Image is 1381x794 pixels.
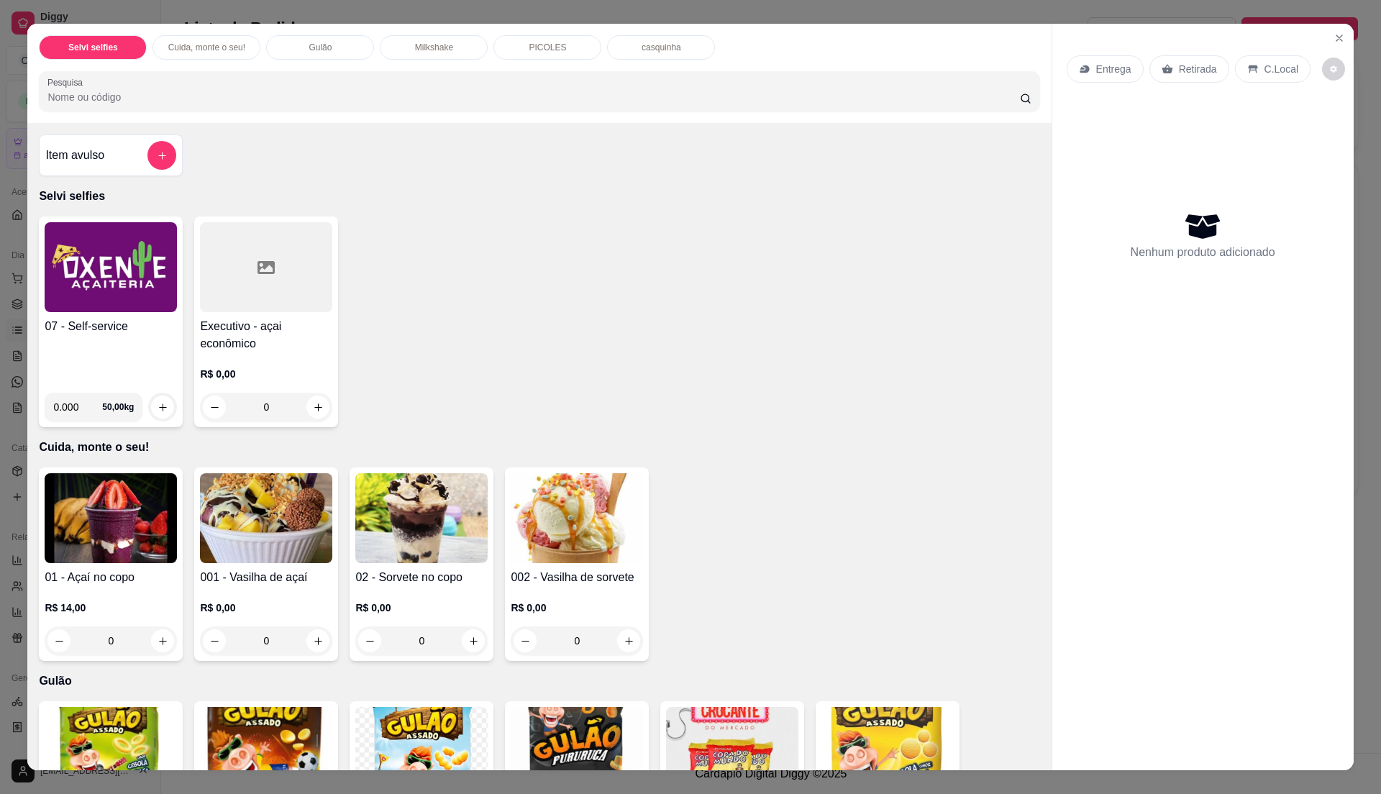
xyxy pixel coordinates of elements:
p: Gulão [39,672,1039,690]
p: R$ 0,00 [200,601,332,615]
p: Selvi selfies [68,42,118,53]
button: Close [1328,27,1351,50]
img: product-image [45,473,177,563]
h4: 07 - Self-service [45,318,177,335]
p: casquinha [642,42,681,53]
input: 0.00 [53,393,102,421]
p: Milkshake [415,42,453,53]
h4: 01 - Açaí no copo [45,569,177,586]
label: Pesquisa [47,76,88,88]
input: Pesquisa [47,90,1019,104]
p: Cuida, monte o seu! [39,439,1039,456]
h4: 02 - Sorvete no copo [355,569,488,586]
button: increase-product-quantity [151,396,174,419]
h4: Executivo - açai econômico [200,318,332,352]
p: Gulão [309,42,332,53]
button: add-separate-item [147,141,176,170]
h4: 002 - Vasilha de sorvete [511,569,643,586]
p: Selvi selfies [39,188,1039,205]
img: product-image [511,473,643,563]
img: product-image [355,473,488,563]
p: Entrega [1096,62,1131,76]
p: Cuida, monte o seu! [168,42,245,53]
p: R$ 0,00 [355,601,488,615]
p: R$ 14,00 [45,601,177,615]
h4: 001 - Vasilha de açaí [200,569,332,586]
button: decrease-product-quantity [1322,58,1345,81]
p: Retirada [1179,62,1217,76]
h4: Item avulso [45,147,104,164]
p: R$ 0,00 [511,601,643,615]
img: product-image [45,222,177,312]
p: PICOLES [529,42,566,53]
p: Nenhum produto adicionado [1131,244,1275,261]
img: product-image [200,473,332,563]
p: R$ 0,00 [200,367,332,381]
p: C.Local [1264,62,1298,76]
